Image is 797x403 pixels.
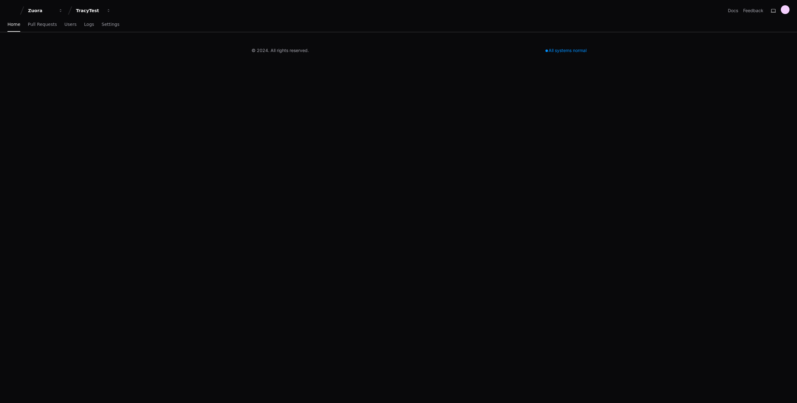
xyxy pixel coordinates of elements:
[28,22,57,26] span: Pull Requests
[101,17,119,32] a: Settings
[73,5,113,16] button: TracyTest
[101,22,119,26] span: Settings
[28,17,57,32] a: Pull Requests
[84,17,94,32] a: Logs
[26,5,65,16] button: Zuora
[728,7,738,14] a: Docs
[7,17,20,32] a: Home
[64,22,77,26] span: Users
[7,22,20,26] span: Home
[542,46,590,55] div: All systems normal
[84,22,94,26] span: Logs
[743,7,763,14] button: Feedback
[252,47,309,54] div: © 2024. All rights reserved.
[28,7,55,14] div: Zuora
[76,7,103,14] div: TracyTest
[64,17,77,32] a: Users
